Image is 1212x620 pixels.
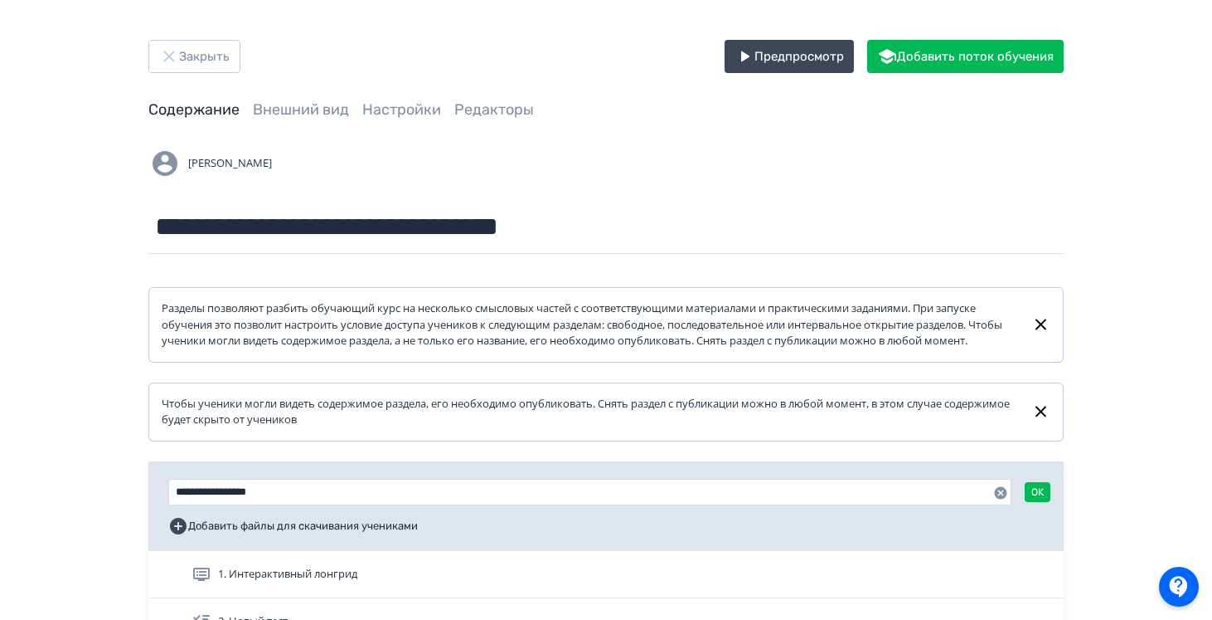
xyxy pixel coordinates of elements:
button: Добавить поток обучения [867,40,1064,73]
div: 1. Интерактивный лонгрид [148,551,1064,598]
span: [PERSON_NAME] [188,155,272,172]
button: Добавить файлы для скачивания учениками [168,513,418,539]
a: Внешний вид [253,100,349,119]
button: Предпросмотр [725,40,854,73]
span: 1. Интерактивный лонгрид [218,566,357,583]
div: Чтобы ученики могли видеть содержимое раздела, его необходимо опубликовать. Снять раздел с публик... [162,396,1018,428]
button: OK [1025,482,1050,502]
button: Закрыть [148,40,240,73]
div: Разделы позволяют разбить обучающий курс на несколько смысловых частей с соответствующими материа... [162,300,1018,349]
a: Содержание [148,100,240,119]
a: Настройки [362,100,441,119]
a: Редакторы [454,100,534,119]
